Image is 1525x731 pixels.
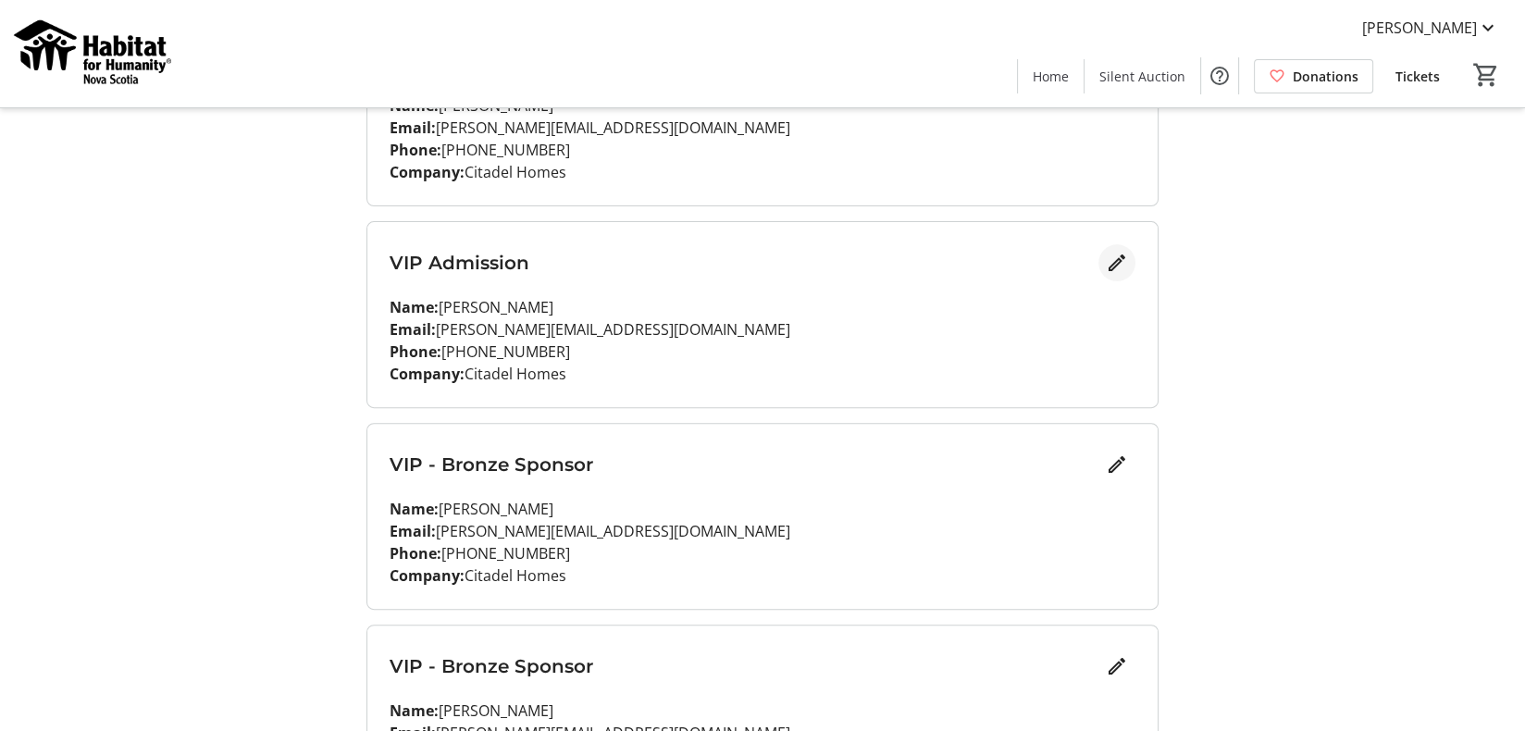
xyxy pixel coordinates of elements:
[390,652,1098,680] h3: VIP - Bronze Sponsor
[390,117,1135,139] p: [PERSON_NAME][EMAIL_ADDRESS][DOMAIN_NAME]
[390,139,1135,161] p: [PHONE_NUMBER]
[390,318,1135,341] p: [PERSON_NAME][EMAIL_ADDRESS][DOMAIN_NAME]
[390,162,465,182] strong: Company:
[390,296,1135,318] p: [PERSON_NAME]
[390,319,436,340] strong: Email:
[390,499,439,519] strong: Name:
[1293,67,1358,86] span: Donations
[1098,648,1135,685] button: Edit
[1033,67,1069,86] span: Home
[390,341,441,362] strong: Phone:
[1347,13,1514,43] button: [PERSON_NAME]
[1098,446,1135,483] button: Edit
[1085,59,1200,93] a: Silent Auction
[390,521,436,541] strong: Email:
[1395,67,1440,86] span: Tickets
[390,564,1135,587] p: Citadel Homes
[1254,59,1373,93] a: Donations
[390,542,1135,564] p: [PHONE_NUMBER]
[390,341,1135,363] p: [PHONE_NUMBER]
[390,700,1135,722] p: [PERSON_NAME]
[1362,17,1477,39] span: [PERSON_NAME]
[390,161,1135,183] p: Citadel Homes
[1201,57,1238,94] button: Help
[390,565,465,586] strong: Company:
[390,140,441,160] strong: Phone:
[1469,58,1503,92] button: Cart
[390,520,1135,542] p: [PERSON_NAME][EMAIL_ADDRESS][DOMAIN_NAME]
[11,7,176,100] img: Habitat for Humanity Nova Scotia's Logo
[390,700,439,721] strong: Name:
[390,498,1135,520] p: [PERSON_NAME]
[390,297,439,317] strong: Name:
[390,543,441,564] strong: Phone:
[1018,59,1084,93] a: Home
[390,363,1135,385] p: Citadel Homes
[1381,59,1455,93] a: Tickets
[390,451,1098,478] h3: VIP - Bronze Sponsor
[390,249,1098,277] h3: VIP Admission
[1099,67,1185,86] span: Silent Auction
[390,364,465,384] strong: Company:
[390,118,436,138] strong: Email:
[1098,244,1135,281] button: Edit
